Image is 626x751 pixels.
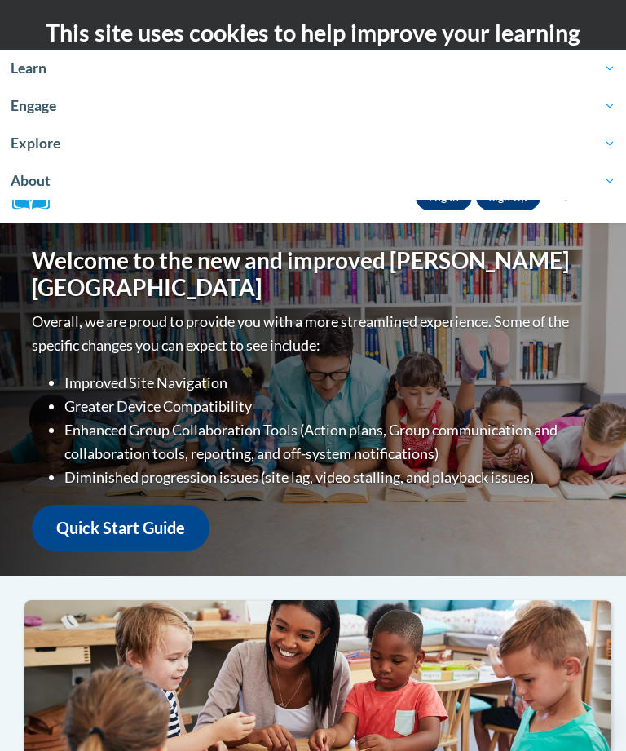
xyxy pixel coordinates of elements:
[12,16,614,82] h2: This site uses cookies to help improve your learning experience.
[32,310,594,357] p: Overall, we are proud to provide you with a more streamlined experience. Some of the specific cha...
[64,395,594,418] li: Greater Device Compatibility
[11,134,615,153] span: Explore
[32,247,594,302] h1: Welcome to the new and improved [PERSON_NAME][GEOGRAPHIC_DATA]
[11,171,615,191] span: About
[11,96,615,116] span: Engage
[64,371,594,395] li: Improved Site Navigation
[32,505,209,551] a: Quick Start Guide
[64,466,594,489] li: Diminished progression issues (site lag, video stalling, and playback issues)
[573,173,614,223] div: Main menu
[561,686,613,738] iframe: Button to launch messaging window
[11,59,615,78] span: Learn
[64,418,594,466] li: Enhanced Group Collaboration Tools (Action plans, Group communication and collaboration tools, re...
